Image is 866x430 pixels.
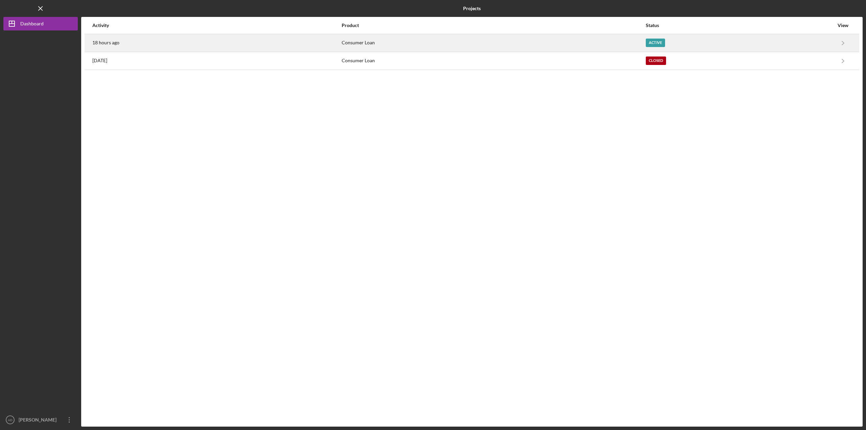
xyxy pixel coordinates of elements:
[646,39,665,47] div: Active
[17,413,61,428] div: [PERSON_NAME]
[463,6,481,11] b: Projects
[342,23,645,28] div: Product
[20,17,44,32] div: Dashboard
[8,418,12,422] text: AD
[3,413,78,427] button: AD[PERSON_NAME]
[646,56,666,65] div: Closed
[646,23,834,28] div: Status
[3,17,78,30] button: Dashboard
[342,35,645,51] div: Consumer Loan
[92,23,341,28] div: Activity
[92,40,119,45] time: 2025-09-21 23:30
[835,23,851,28] div: View
[342,52,645,69] div: Consumer Loan
[92,58,107,63] time: 2024-10-23 15:40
